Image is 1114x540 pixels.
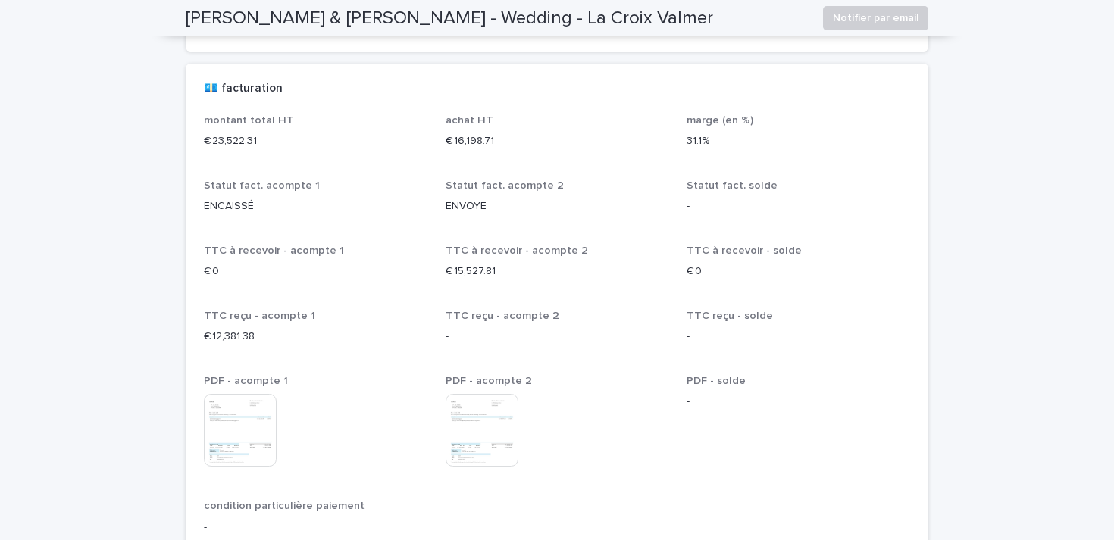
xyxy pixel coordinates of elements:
[687,180,778,191] span: Statut fact. solde
[204,133,427,149] p: € 23,522.31
[204,264,427,279] p: € 0
[687,133,910,149] p: 31.1%
[204,245,344,256] span: TTC à recevoir - acompte 1
[446,133,669,149] p: € 16,198.71
[823,6,928,30] button: Notifier par email
[446,311,559,321] span: TTC reçu - acompte 2
[446,264,669,279] p: € 15,527.81
[204,311,315,321] span: TTC reçu - acompte 1
[687,115,753,126] span: marge (en %)
[446,198,669,214] p: ENVOYE
[833,11,918,26] span: Notifier par email
[186,8,713,30] h2: [PERSON_NAME] & [PERSON_NAME] - Wedding - La Croix Valmer
[446,376,532,386] span: PDF - acompte 2
[446,115,493,126] span: achat HT
[687,264,910,279] p: € 0
[204,376,288,386] span: PDF - acompte 1
[446,180,564,191] span: Statut fact. acompte 2
[687,394,910,410] p: -
[687,376,746,386] span: PDF - solde
[204,82,283,95] h2: 💶 facturation
[204,520,910,535] p: -
[446,329,669,345] p: -
[687,198,910,214] p: -
[204,180,320,191] span: Statut fact. acompte 1
[204,115,294,126] span: montant total HT
[446,245,588,256] span: TTC à recevoir - acompte 2
[204,329,427,345] p: € 12,381.38
[687,311,773,321] span: TTC reçu - solde
[687,245,802,256] span: TTC à recevoir - solde
[204,198,427,214] p: ENCAISSÉ
[204,501,365,511] span: condition particulière paiement
[687,329,910,345] p: -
